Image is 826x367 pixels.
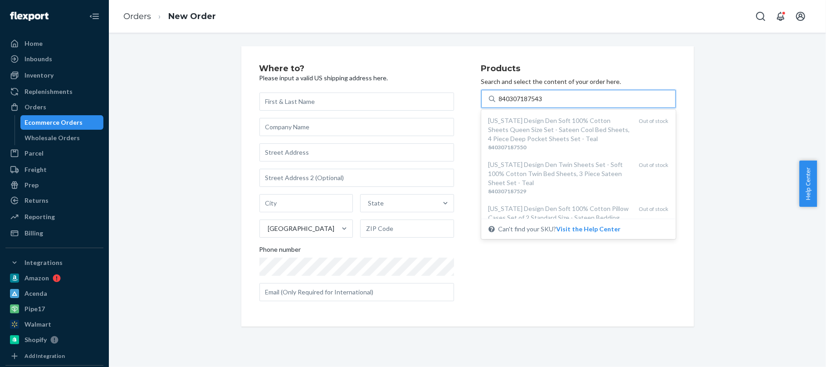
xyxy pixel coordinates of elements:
[5,146,103,161] a: Parcel
[489,188,527,195] em: 840307187529
[481,77,676,86] p: Search and select the content of your order here.
[752,7,770,25] button: Open Search Box
[24,103,46,112] div: Orders
[24,149,44,158] div: Parcel
[24,229,43,238] div: Billing
[259,143,454,161] input: Street Address
[24,165,47,174] div: Freight
[557,225,621,234] button: [US_STATE] Design Den Soft 100% Cotton Sheets Queen Size Set - Sateen Cool Bed Sheets, 4 Piece De...
[268,224,335,233] div: [GEOGRAPHIC_DATA]
[24,289,47,298] div: Acenda
[639,161,669,168] span: Out of stock
[24,212,55,221] div: Reporting
[25,133,80,142] div: Wholesale Orders
[5,178,103,192] a: Prep
[24,320,51,329] div: Walmart
[25,118,83,127] div: Ecommerce Orders
[489,160,632,187] div: [US_STATE] Design Den Twin Sheets Set - Soft 100% Cotton Twin Bed Sheets, 3 Piece Sateen Sheet Se...
[5,52,103,66] a: Inbounds
[360,220,454,238] input: ZIP Code
[5,302,103,316] a: Pipe17
[24,39,43,48] div: Home
[489,144,527,151] em: 840307187550
[499,225,621,234] span: Can't find your SKU?
[24,258,63,267] div: Integrations
[5,210,103,224] a: Reporting
[481,64,676,73] h2: Products
[24,196,49,205] div: Returns
[499,94,544,103] input: [US_STATE] Design Den Soft 100% Cotton Sheets Queen Size Set - Sateen Cool Bed Sheets, 4 Piece De...
[772,7,790,25] button: Open notifications
[5,317,103,332] a: Walmart
[5,193,103,208] a: Returns
[489,204,632,231] div: [US_STATE] Design Den Soft 100% Cotton Pillow Cases Set of 2 Standard Size - Sateen Bedding, Fits...
[5,226,103,240] a: Billing
[5,255,103,270] button: Integrations
[24,71,54,80] div: Inventory
[267,224,268,233] input: [GEOGRAPHIC_DATA]
[5,84,103,99] a: Replenishments
[368,199,384,208] div: State
[168,11,216,21] a: New Order
[24,304,45,313] div: Pipe17
[24,274,49,283] div: Amazon
[259,194,353,212] input: City
[5,351,103,362] a: Add Integration
[20,115,104,130] a: Ecommerce Orders
[259,283,454,301] input: Email (Only Required for International)
[116,3,223,30] ol: breadcrumbs
[259,245,301,258] span: Phone number
[259,64,454,73] h2: Where to?
[123,11,151,21] a: Orders
[24,87,73,96] div: Replenishments
[5,68,103,83] a: Inventory
[5,36,103,51] a: Home
[85,7,103,25] button: Close Navigation
[24,181,39,190] div: Prep
[5,271,103,285] a: Amazon
[20,131,104,145] a: Wholesale Orders
[24,352,65,360] div: Add Integration
[259,169,454,187] input: Street Address 2 (Optional)
[489,116,632,143] div: [US_STATE] Design Den Soft 100% Cotton Sheets Queen Size Set - Sateen Cool Bed Sheets, 4 Piece De...
[5,100,103,114] a: Orders
[799,161,817,207] button: Help Center
[5,286,103,301] a: Acenda
[24,54,52,64] div: Inbounds
[639,117,669,124] span: Out of stock
[259,118,454,136] input: Company Name
[5,162,103,177] a: Freight
[639,206,669,212] span: Out of stock
[259,93,454,111] input: First & Last Name
[5,333,103,347] a: Shopify
[24,335,47,344] div: Shopify
[792,7,810,25] button: Open account menu
[259,73,454,83] p: Please input a valid US shipping address here.
[10,12,49,21] img: Flexport logo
